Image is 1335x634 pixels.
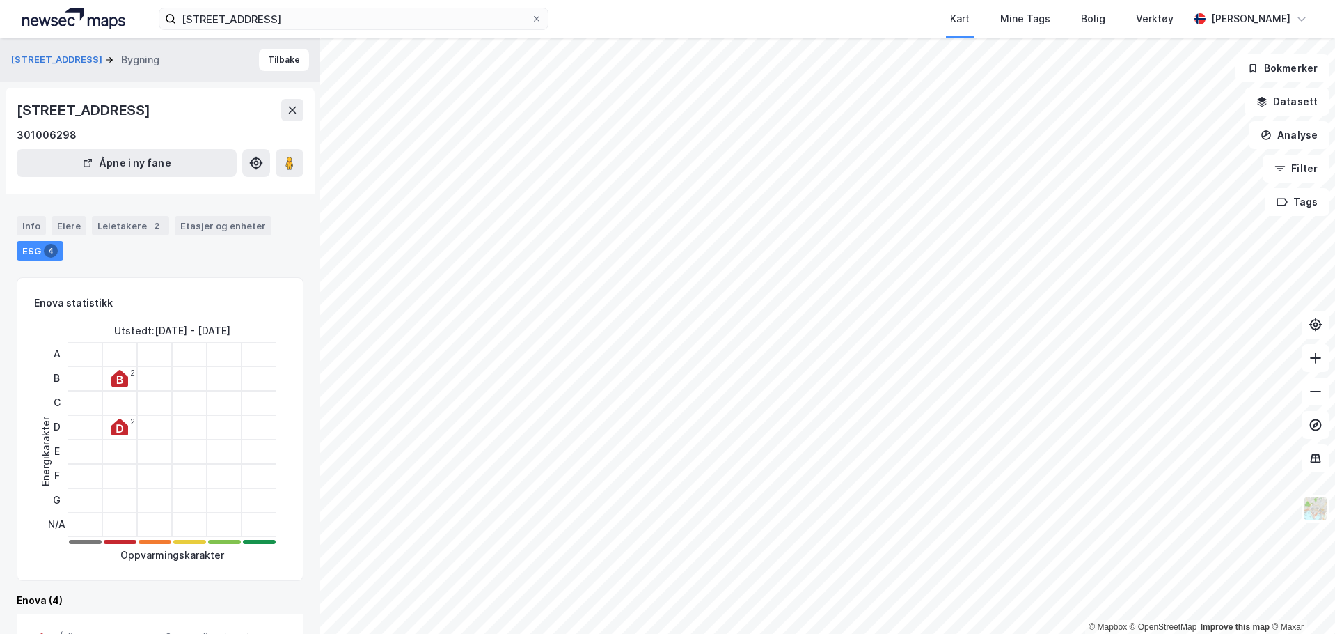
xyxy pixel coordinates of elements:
div: [PERSON_NAME] [1211,10,1290,27]
button: Bokmerker [1235,54,1329,82]
div: Eiere [52,216,86,235]
div: 2 [130,417,135,426]
button: Analyse [1249,121,1329,149]
div: Leietakere [92,216,169,235]
img: Z [1302,495,1329,522]
div: Energikarakter [38,417,54,486]
div: 2 [130,369,135,377]
div: D [48,415,65,440]
div: G [48,488,65,513]
div: E [48,440,65,464]
div: Etasjer og enheter [180,219,266,232]
div: Info [17,216,46,235]
button: Tags [1265,188,1329,216]
a: Improve this map [1201,622,1270,632]
div: N/A [48,513,65,537]
div: Verktøy [1136,10,1174,27]
iframe: Chat Widget [1265,567,1335,634]
div: Oppvarmingskarakter [120,547,224,564]
div: Kart [950,10,970,27]
a: Mapbox [1089,622,1127,632]
button: Åpne i ny fane [17,149,237,177]
div: 301006298 [17,127,77,144]
div: Mine Tags [1000,10,1050,27]
button: Datasett [1245,88,1329,116]
button: Tilbake [259,49,309,71]
div: Kontrollprogram for chat [1265,567,1335,634]
div: A [48,342,65,366]
div: Enova (4) [17,592,303,609]
input: Søk på adresse, matrikkel, gårdeiere, leietakere eller personer [176,8,531,29]
div: 4 [44,244,58,258]
div: Bolig [1081,10,1105,27]
div: F [48,464,65,488]
a: OpenStreetMap [1130,622,1197,632]
div: 2 [150,219,164,233]
div: [STREET_ADDRESS] [17,99,153,121]
button: [STREET_ADDRESS] [11,53,105,67]
img: logo.a4113a55bc3d86da70a041830d287a7e.svg [22,8,125,29]
div: Bygning [121,52,159,68]
div: B [48,366,65,391]
div: Utstedt : [DATE] - [DATE] [114,323,230,339]
div: C [48,391,65,415]
button: Filter [1263,155,1329,183]
div: Enova statistikk [34,295,113,311]
div: ESG [17,241,63,261]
